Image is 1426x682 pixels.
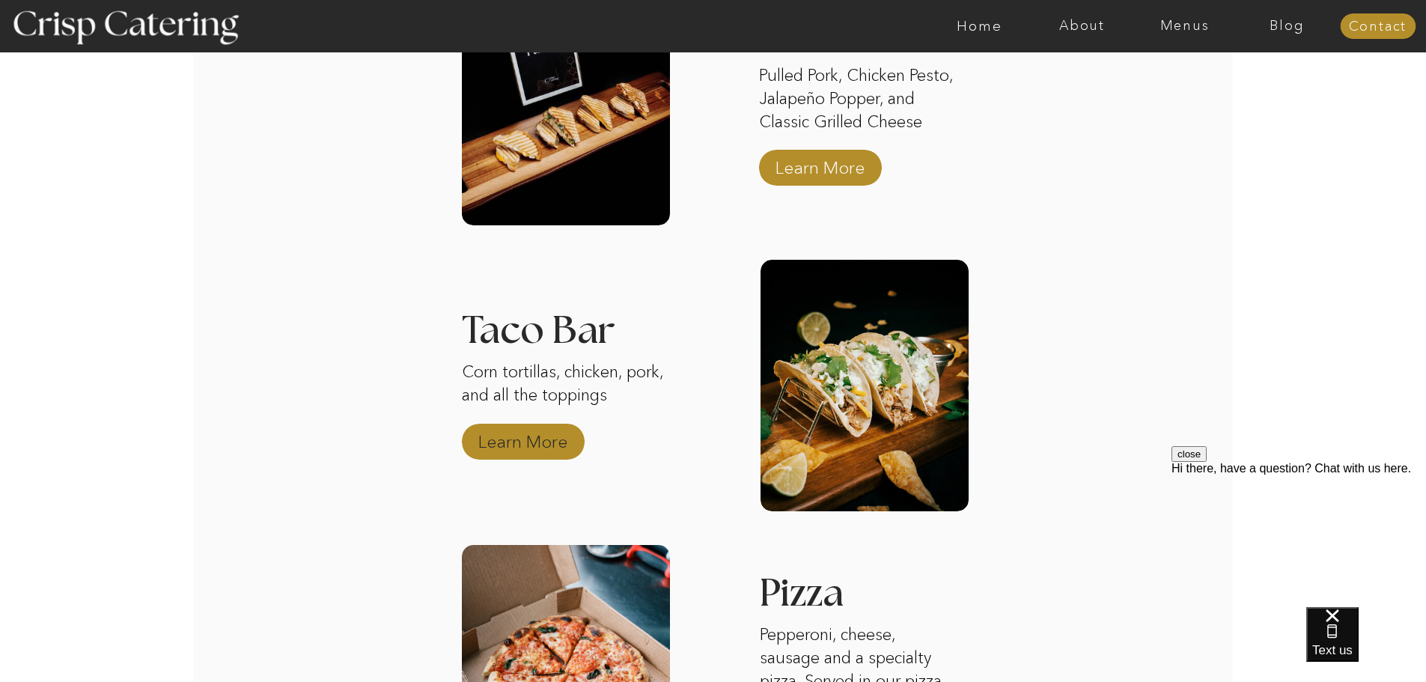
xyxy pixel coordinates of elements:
a: Learn More [770,142,870,186]
iframe: podium webchat widget prompt [1171,446,1426,626]
iframe: podium webchat widget bubble [1306,607,1426,682]
p: Pulled Pork, Chicken Pesto, Jalapeño Popper, and Classic Grilled Cheese [759,64,967,136]
a: Contact [1340,19,1416,34]
a: Learn More [473,416,573,460]
a: Home [928,19,1031,34]
a: About [1031,19,1133,34]
a: Menus [1133,19,1236,34]
h3: Taco Bar [462,311,670,330]
h3: Pizza [759,574,915,618]
a: Blog [1236,19,1338,34]
p: Corn tortillas, chicken, pork, and all the toppings [462,361,670,433]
